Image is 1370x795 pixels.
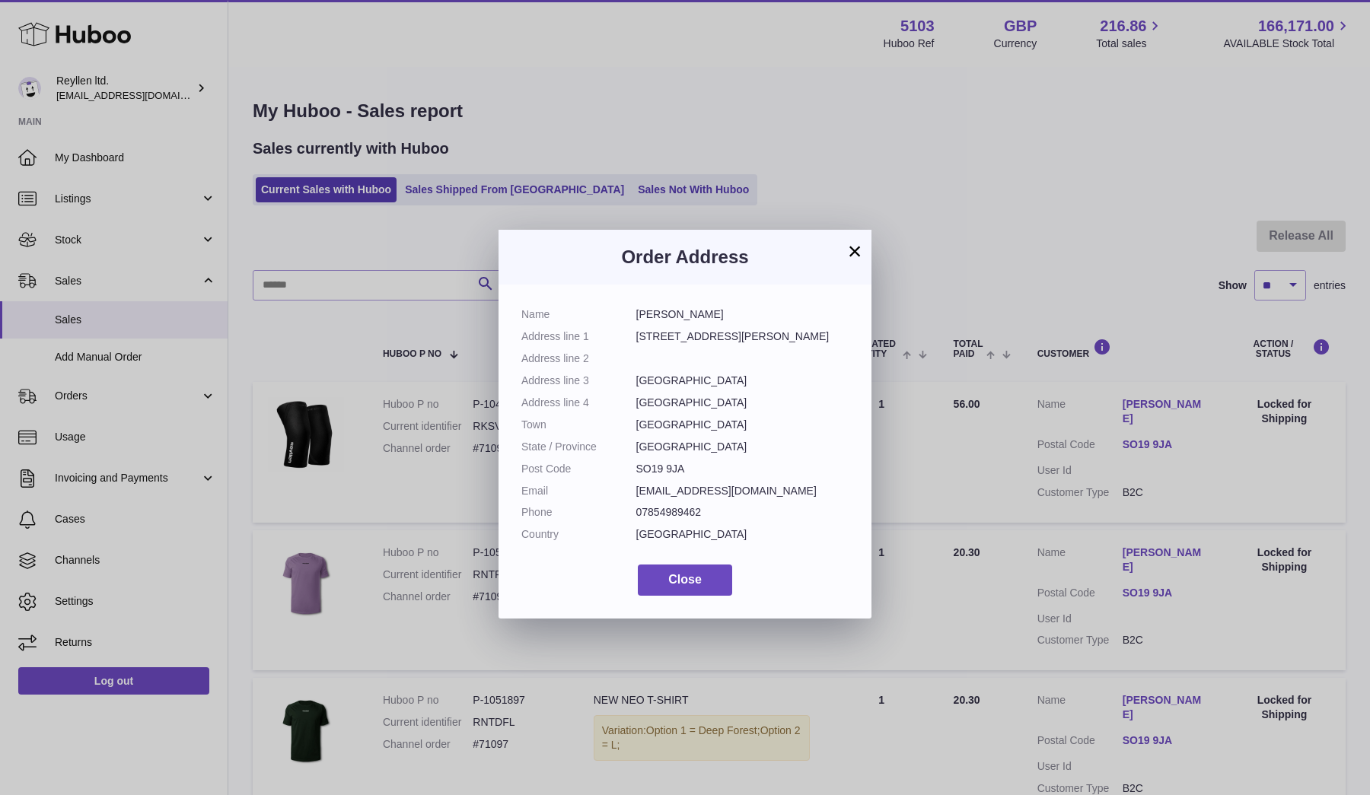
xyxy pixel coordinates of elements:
dt: Town [521,418,636,432]
dt: Address line 1 [521,329,636,344]
dd: [GEOGRAPHIC_DATA] [636,527,849,542]
button: × [846,242,864,260]
dt: Address line 2 [521,351,636,366]
dd: [GEOGRAPHIC_DATA] [636,418,849,432]
dd: SO19 9JA [636,462,849,476]
dd: [GEOGRAPHIC_DATA] [636,440,849,454]
dd: [STREET_ADDRESS][PERSON_NAME] [636,329,849,344]
dt: Address line 3 [521,374,636,388]
dd: [GEOGRAPHIC_DATA] [636,374,849,388]
dt: Phone [521,505,636,520]
h3: Order Address [521,245,849,269]
dd: [PERSON_NAME] [636,307,849,322]
span: Close [668,573,702,586]
dt: Email [521,484,636,498]
dt: Address line 4 [521,396,636,410]
dd: 07854989462 [636,505,849,520]
dt: Post Code [521,462,636,476]
button: Close [638,564,732,596]
dd: [EMAIL_ADDRESS][DOMAIN_NAME] [636,484,849,498]
dt: State / Province [521,440,636,454]
dd: [GEOGRAPHIC_DATA] [636,396,849,410]
dt: Name [521,307,636,322]
dt: Country [521,527,636,542]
